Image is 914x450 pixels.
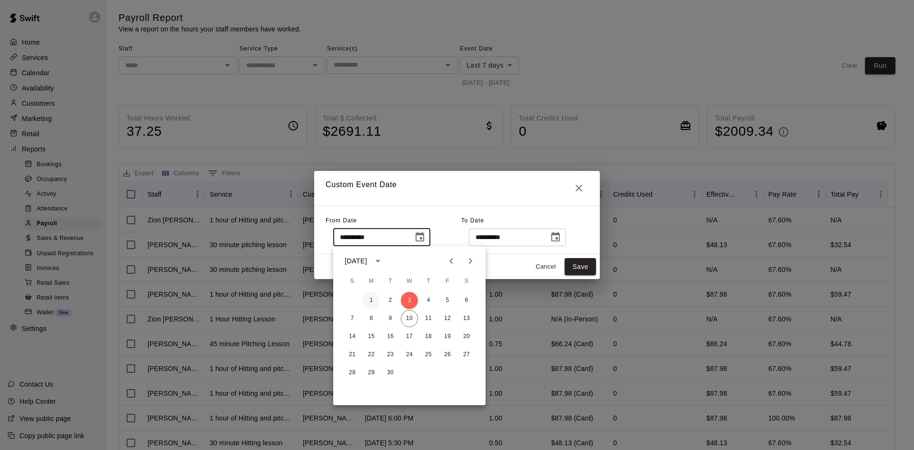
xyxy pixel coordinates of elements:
[382,272,399,291] span: Tuesday
[344,346,361,363] button: 21
[401,346,418,363] button: 24
[344,364,361,381] button: 28
[439,328,456,345] button: 19
[363,364,380,381] button: 29
[382,364,399,381] button: 30
[458,272,475,291] span: Saturday
[420,272,437,291] span: Thursday
[461,251,480,270] button: Next month
[420,292,437,309] button: 4
[458,310,475,327] button: 13
[363,272,380,291] span: Monday
[458,292,475,309] button: 6
[439,346,456,363] button: 26
[382,292,399,309] button: 2
[401,328,418,345] button: 17
[410,228,429,247] button: Choose date, selected date is Sep 3, 2025
[363,328,380,345] button: 15
[401,292,418,309] button: 3
[401,310,418,327] button: 10
[344,272,361,291] span: Sunday
[458,328,475,345] button: 20
[439,292,456,309] button: 5
[546,228,565,247] button: Choose date, selected date is Sep 10, 2025
[370,253,386,269] button: calendar view is open, switch to year view
[363,310,380,327] button: 8
[345,256,367,266] div: [DATE]
[461,217,484,224] span: To Date
[569,179,588,198] button: Close
[530,260,561,274] button: Cancel
[382,328,399,345] button: 16
[344,328,361,345] button: 14
[420,328,437,345] button: 18
[439,272,456,291] span: Friday
[401,272,418,291] span: Wednesday
[458,346,475,363] button: 27
[382,310,399,327] button: 9
[382,346,399,363] button: 23
[420,346,437,363] button: 25
[565,258,596,276] button: Save
[442,251,461,270] button: Previous month
[344,310,361,327] button: 7
[326,217,357,224] span: From Date
[439,310,456,327] button: 12
[363,346,380,363] button: 22
[420,310,437,327] button: 11
[314,171,600,205] h2: Custom Event Date
[363,292,380,309] button: 1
